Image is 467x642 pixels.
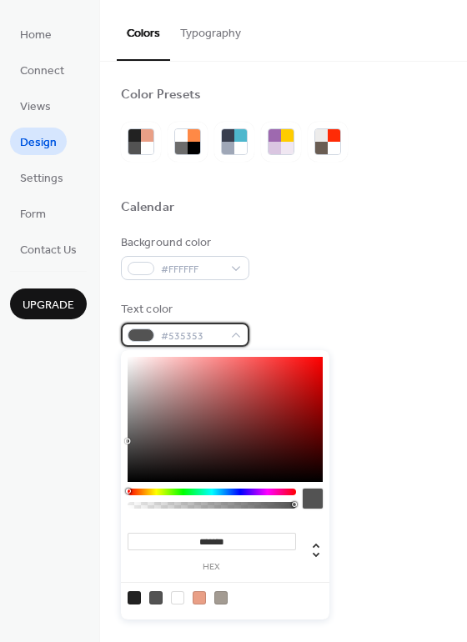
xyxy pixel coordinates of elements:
a: Home [10,20,62,48]
a: Settings [10,163,73,191]
div: rgb(233, 159, 134) [193,591,206,604]
div: rgb(34, 34, 34) [128,591,141,604]
span: Home [20,27,52,44]
div: Color Presets [121,87,201,104]
div: Text color [121,301,246,318]
div: Calendar [121,199,174,217]
span: Upgrade [23,297,74,314]
span: Contact Us [20,242,77,259]
a: Form [10,199,56,227]
span: Design [20,134,57,152]
a: Connect [10,56,74,83]
span: Settings [20,170,63,188]
div: rgb(163, 155, 146) [214,591,228,604]
a: Contact Us [10,235,87,263]
span: Connect [20,63,64,80]
label: hex [128,563,296,572]
button: Upgrade [10,288,87,319]
div: rgb(255, 255, 255) [171,591,184,604]
span: #FFFFFF [161,261,223,278]
span: #535353 [161,328,223,345]
span: Form [20,206,46,223]
div: Background color [121,234,246,252]
div: rgb(83, 83, 83) [149,591,163,604]
a: Views [10,92,61,119]
a: Design [10,128,67,155]
span: Views [20,98,51,116]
